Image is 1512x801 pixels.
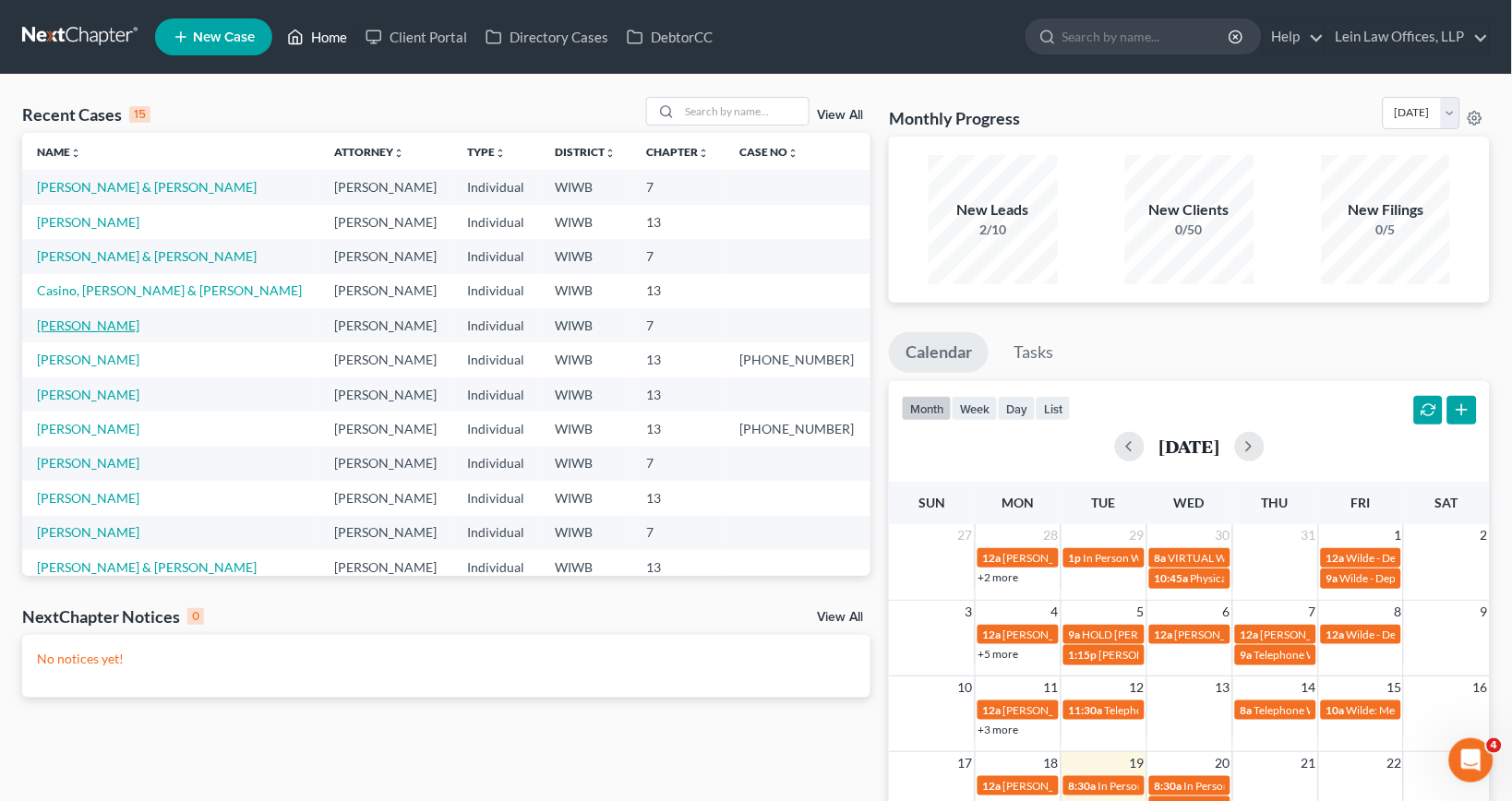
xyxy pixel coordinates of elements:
[1326,628,1345,641] span: 12a
[1002,495,1034,510] span: Mon
[632,550,726,584] td: 13
[1003,551,1250,565] span: [PERSON_NAME] - ANS to 2nd Suit from Old Replic
[319,342,452,377] td: [PERSON_NAME]
[726,412,871,446] td: [PHONE_NUMBER]
[1262,495,1289,510] span: Thu
[983,551,1002,565] span: 12a
[1191,571,1281,585] span: Physical - Plaintiff -
[356,20,476,54] a: Client Portal
[632,274,726,308] td: 13
[1174,495,1205,510] span: Wed
[632,481,726,515] td: 13
[1322,199,1451,221] div: New Filings
[1003,703,1241,717] span: [PERSON_NAME] - Our RESP to DISC due = 2 sets
[679,98,809,125] input: Search by name...
[319,308,452,342] td: [PERSON_NAME]
[1300,524,1318,546] span: 31
[1241,703,1253,717] span: 8a
[129,106,150,123] div: 15
[726,342,871,377] td: [PHONE_NUMBER]
[978,570,1019,584] a: +2 more
[1184,779,1474,793] span: In Person WC Hearing - [PERSON_NAME] [PERSON_NAME]
[1003,779,1246,793] span: [PERSON_NAME] - Our RESP to AMFAM DISC due
[1092,495,1116,510] span: Tue
[453,377,541,412] td: Individual
[37,650,856,668] p: No notices yet!
[978,647,1019,661] a: +5 more
[740,145,799,159] a: Case Nounfold_more
[978,723,1019,736] a: +3 more
[453,239,541,273] td: Individual
[1128,676,1146,699] span: 12
[37,214,139,230] a: [PERSON_NAME]
[1326,703,1345,717] span: 10a
[1159,436,1220,456] h2: [DATE]
[983,703,1002,717] span: 12a
[1261,628,1461,641] span: [PERSON_NAME] - Our RESP to DISC due
[453,308,541,342] td: Individual
[541,481,632,515] td: WIWB
[468,145,507,159] a: Typeunfold_more
[453,170,541,204] td: Individual
[541,274,632,308] td: WIWB
[964,601,975,623] span: 3
[632,170,726,204] td: 7
[541,205,632,239] td: WIWB
[37,387,139,402] a: [PERSON_NAME]
[1098,779,1408,793] span: In Person WC Hearing - [PERSON_NAME] ALJ [PERSON_NAME]
[1347,703,1476,717] span: Wilde: Mediation via Zoom
[22,103,150,126] div: Recent Cases
[1036,396,1071,421] button: list
[319,377,452,412] td: [PERSON_NAME]
[983,779,1002,793] span: 12a
[1479,601,1490,623] span: 9
[1479,524,1490,546] span: 2
[929,199,1058,221] div: New Leads
[1214,676,1232,699] span: 13
[476,20,618,54] a: Directory Cases
[1042,752,1061,774] span: 18
[1322,221,1451,239] div: 0/5
[1069,779,1097,793] span: 8:30a
[37,524,139,540] a: [PERSON_NAME]
[319,481,452,515] td: [PERSON_NAME]
[618,20,722,54] a: DebtorCC
[22,605,204,628] div: NextChapter Notices
[319,550,452,584] td: [PERSON_NAME]
[1069,628,1081,641] span: 9a
[453,412,541,446] td: Individual
[889,107,1020,129] h3: Monthly Progress
[1487,738,1502,753] span: 4
[1307,601,1318,623] span: 7
[918,495,945,510] span: Sun
[541,377,632,412] td: WIWB
[1340,571,1489,585] span: Wilde - Depo of Corporate Rep
[1050,601,1061,623] span: 4
[1083,628,1259,641] span: HOLD [PERSON_NAME] - Mediation
[37,490,139,506] a: [PERSON_NAME]
[1392,601,1403,623] span: 8
[1326,551,1345,565] span: 12a
[319,274,452,308] td: [PERSON_NAME]
[956,752,975,774] span: 17
[788,148,799,159] i: unfold_more
[453,481,541,515] td: Individual
[556,145,617,159] a: Districtunfold_more
[1221,601,1232,623] span: 6
[606,148,617,159] i: unfold_more
[956,676,975,699] span: 10
[632,342,726,377] td: 13
[1042,524,1061,546] span: 28
[1125,199,1254,221] div: New Clients
[319,412,452,446] td: [PERSON_NAME]
[541,550,632,584] td: WIWB
[1385,752,1403,774] span: 22
[393,148,404,159] i: unfold_more
[1155,571,1189,585] span: 10:45a
[193,30,255,44] span: New Case
[37,317,139,333] a: [PERSON_NAME]
[1449,738,1494,783] iframe: Intercom live chat
[37,352,139,367] a: [PERSON_NAME]
[1326,571,1338,585] span: 9a
[319,239,452,273] td: [PERSON_NAME]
